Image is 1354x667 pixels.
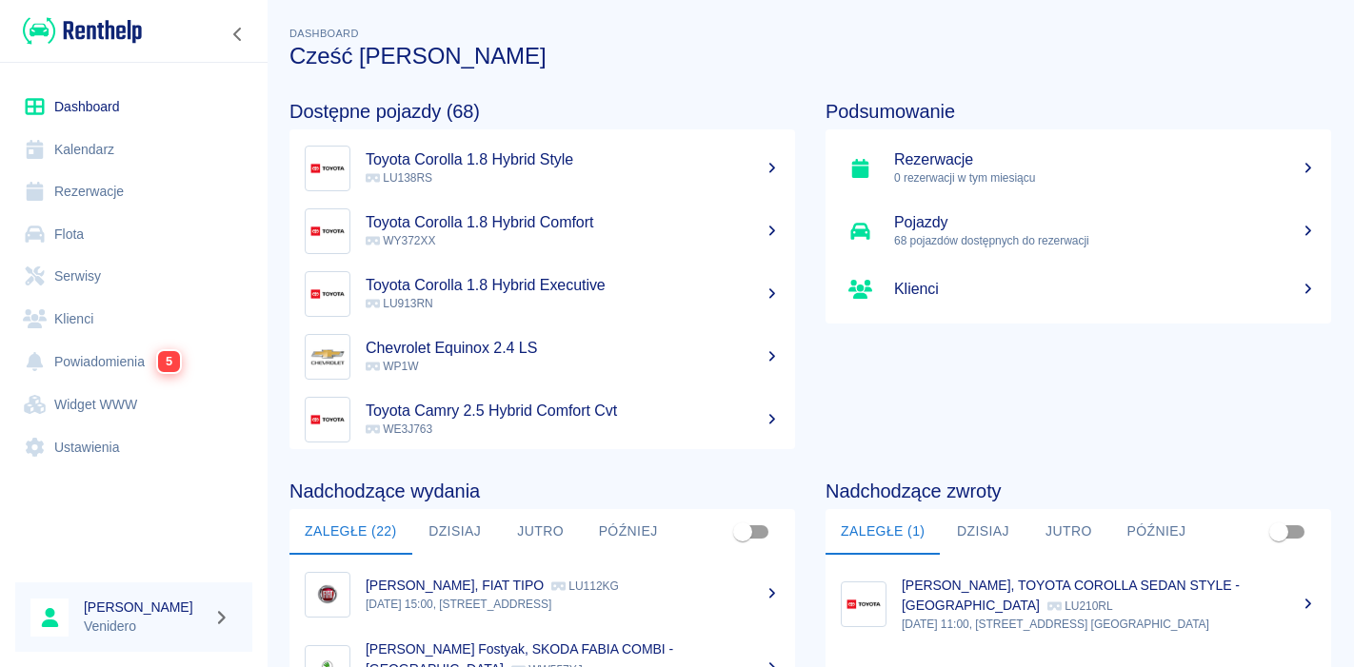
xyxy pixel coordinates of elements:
[366,402,780,421] h5: Toyota Camry 2.5 Hybrid Comfort Cvt
[894,232,1316,249] p: 68 pojazdów dostępnych do rezerwacji
[826,480,1331,502] h4: Nadchodzące zwroty
[289,562,795,626] a: Image[PERSON_NAME], FIAT TIPO LU112KG[DATE] 15:00, [STREET_ADDRESS]
[940,509,1025,555] button: Dzisiaj
[366,234,435,247] span: WY372XX
[84,617,206,637] p: Venidero
[846,586,882,622] img: Image
[1047,599,1113,613] p: LU210RL
[366,596,780,613] p: [DATE] 15:00, [STREET_ADDRESS]
[366,339,780,358] h5: Chevrolet Equinox 2.4 LS
[289,28,359,39] span: Dashboard
[289,263,795,325] a: ImageToyota Corolla 1.8 Hybrid Executive LU913RN
[309,402,346,438] img: Image
[15,426,252,469] a: Ustawienia
[366,213,780,232] h5: Toyota Corolla 1.8 Hybrid Comfort
[289,200,795,263] a: ImageToyota Corolla 1.8 Hybrid Comfort WY372XX
[551,579,619,593] p: LU112KG
[309,339,346,375] img: Image
[412,509,498,555] button: Dzisiaj
[894,280,1316,299] h5: Klienci
[584,509,673,555] button: Później
[902,578,1240,613] p: [PERSON_NAME], TOYOTA COROLLA SEDAN STYLE - [GEOGRAPHIC_DATA]
[158,351,180,372] span: 5
[366,150,780,169] h5: Toyota Corolla 1.8 Hybrid Style
[15,15,142,47] a: Renthelp logo
[366,276,780,295] h5: Toyota Corolla 1.8 Hybrid Executive
[826,562,1331,646] a: Image[PERSON_NAME], TOYOTA COROLLA SEDAN STYLE - [GEOGRAPHIC_DATA] LU210RL[DATE] 11:00, [STREET_A...
[309,150,346,186] img: Image
[498,509,584,555] button: Jutro
[289,43,1331,69] h3: Cześć [PERSON_NAME]
[366,422,432,436] span: WE3J763
[15,170,252,213] a: Rezerwacje
[1261,514,1297,550] span: Pokaż przypisane tylko do mnie
[309,276,346,312] img: Image
[15,128,252,171] a: Kalendarz
[15,298,252,341] a: Klienci
[15,340,252,383] a: Powiadomienia5
[15,86,252,128] a: Dashboard
[23,15,142,47] img: Renthelp logo
[224,22,252,47] button: Zwiń nawigację
[366,171,432,185] span: LU138RS
[309,213,346,249] img: Image
[902,616,1316,633] p: [DATE] 11:00, [STREET_ADDRESS] [GEOGRAPHIC_DATA]
[289,137,795,200] a: ImageToyota Corolla 1.8 Hybrid Style LU138RS
[84,598,206,617] h6: [PERSON_NAME]
[366,578,544,593] p: [PERSON_NAME], FIAT TIPO
[1111,509,1201,555] button: Później
[289,480,795,502] h4: Nadchodzące wydania
[826,263,1331,316] a: Klienci
[826,509,940,555] button: Zaległe (1)
[725,514,761,550] span: Pokaż przypisane tylko do mnie
[826,100,1331,123] h4: Podsumowanie
[366,297,433,310] span: LU913RN
[894,150,1316,169] h5: Rezerwacje
[289,509,412,555] button: Zaległe (22)
[15,213,252,256] a: Flota
[309,577,346,613] img: Image
[1025,509,1111,555] button: Jutro
[15,383,252,426] a: Widget WWW
[826,200,1331,263] a: Pojazdy68 pojazdów dostępnych do rezerwacji
[894,169,1316,186] p: 0 rezerwacji w tym miesiącu
[826,137,1331,200] a: Rezerwacje0 rezerwacji w tym miesiącu
[15,255,252,298] a: Serwisy
[366,360,418,373] span: WP1W
[289,325,795,388] a: ImageChevrolet Equinox 2.4 LS WP1W
[894,213,1316,232] h5: Pojazdy
[289,100,795,123] h4: Dostępne pojazdy (68)
[289,388,795,451] a: ImageToyota Camry 2.5 Hybrid Comfort Cvt WE3J763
